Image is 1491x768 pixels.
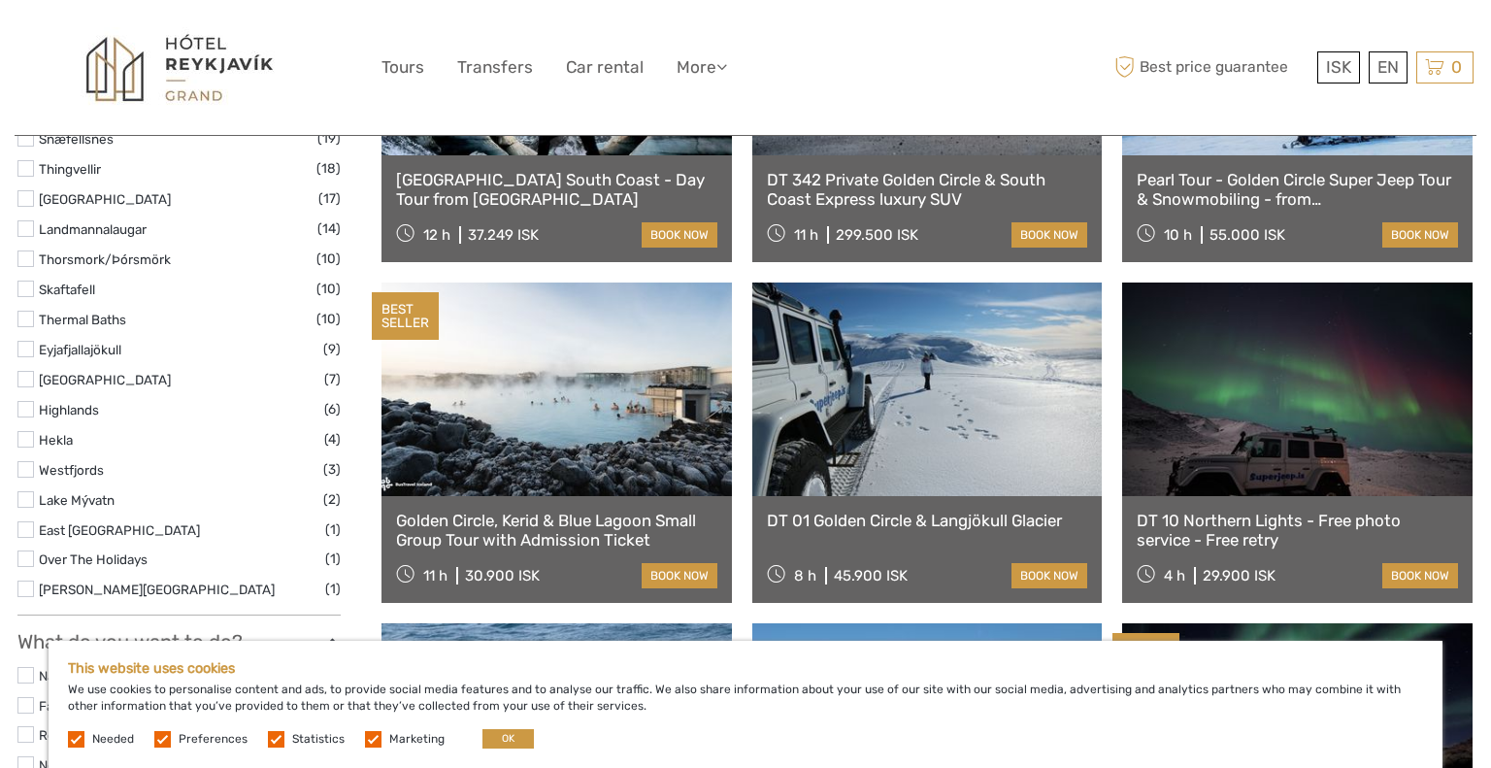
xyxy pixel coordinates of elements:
a: Car rental [566,53,644,82]
label: Marketing [389,731,445,748]
div: 30.900 ISK [465,567,540,584]
span: ISK [1326,57,1351,77]
a: Westfjords [39,462,104,478]
a: Relaxation/Spa [39,727,131,743]
div: EN [1369,51,1408,83]
span: (7) [324,368,341,390]
a: book now [1382,222,1458,248]
a: [PERSON_NAME][GEOGRAPHIC_DATA] [39,582,275,597]
span: (1) [325,548,341,570]
a: Nature & Scenery [39,668,144,684]
a: Hekla [39,432,73,448]
a: Skaftafell [39,282,95,297]
h3: What do you want to do? [17,630,341,653]
label: Needed [92,731,134,748]
a: Thermal Baths [39,312,126,327]
span: (10) [316,278,341,300]
div: 299.500 ISK [836,226,918,244]
a: Over The Holidays [39,551,148,567]
a: DT 01 Golden Circle & Langjökull Glacier [767,511,1088,530]
a: book now [1011,222,1087,248]
a: [GEOGRAPHIC_DATA] South Coast - Day Tour from [GEOGRAPHIC_DATA] [396,170,717,210]
a: book now [1011,563,1087,588]
span: (1) [325,578,341,600]
span: 12 h [423,226,450,244]
a: Highlands [39,402,99,417]
a: Pearl Tour - Golden Circle Super Jeep Tour & Snowmobiling - from [GEOGRAPHIC_DATA] [1137,170,1458,210]
span: 8 h [794,567,816,584]
p: We're away right now. Please check back later! [27,34,219,50]
span: 11 h [794,226,818,244]
div: 55.000 ISK [1209,226,1285,244]
a: Golden Circle, Kerid & Blue Lagoon Small Group Tour with Admission Ticket [396,511,717,551]
span: (1) [325,518,341,541]
span: 11 h [423,567,447,584]
a: Thingvellir [39,161,101,177]
div: 45.900 ISK [834,567,908,584]
label: Preferences [179,731,248,748]
div: We use cookies to personalise content and ads, to provide social media features and to analyse ou... [49,641,1442,768]
span: 0 [1448,57,1465,77]
label: Statistics [292,731,345,748]
img: 1297-6b06db7f-02dc-4384-8cae-a6e720e92c06_logo_big.jpg [73,27,286,109]
span: (10) [316,308,341,330]
span: (19) [317,127,341,150]
a: Thorsmork/Þórsmörk [39,251,171,267]
a: Transfers [457,53,533,82]
a: DT 10 Northern Lights - Free photo service - Free retry [1137,511,1458,551]
a: Eyjafjallajökull [39,342,121,357]
button: Open LiveChat chat widget [223,30,247,53]
a: Snæfellsnes [39,131,114,147]
div: BEST SELLER [1112,633,1179,682]
span: (2) [323,488,341,511]
a: East [GEOGRAPHIC_DATA] [39,522,200,538]
div: 29.900 ISK [1203,567,1276,584]
span: (17) [318,187,341,210]
span: (14) [317,217,341,240]
span: (3) [323,458,341,481]
span: Best price guarantee [1110,51,1312,83]
span: (6) [324,398,341,420]
a: [GEOGRAPHIC_DATA] [39,191,171,207]
div: BEST SELLER [372,292,439,341]
a: DT 342 Private Golden Circle & South Coast Express luxury SUV [767,170,1088,210]
a: book now [1382,563,1458,588]
a: Family Fun [39,698,104,714]
span: (9) [323,338,341,360]
span: 4 h [1164,567,1185,584]
span: 10 h [1164,226,1192,244]
button: OK [482,729,534,749]
span: (10) [316,248,341,270]
a: More [677,53,727,82]
div: 37.249 ISK [468,226,539,244]
a: Tours [381,53,424,82]
span: (4) [324,428,341,451]
a: [GEOGRAPHIC_DATA] [39,372,171,387]
a: book now [642,222,717,248]
a: Lake Mývatn [39,492,115,508]
h5: This website uses cookies [68,660,1423,677]
a: book now [642,563,717,588]
a: Landmannalaugar [39,221,147,237]
span: (18) [316,157,341,180]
